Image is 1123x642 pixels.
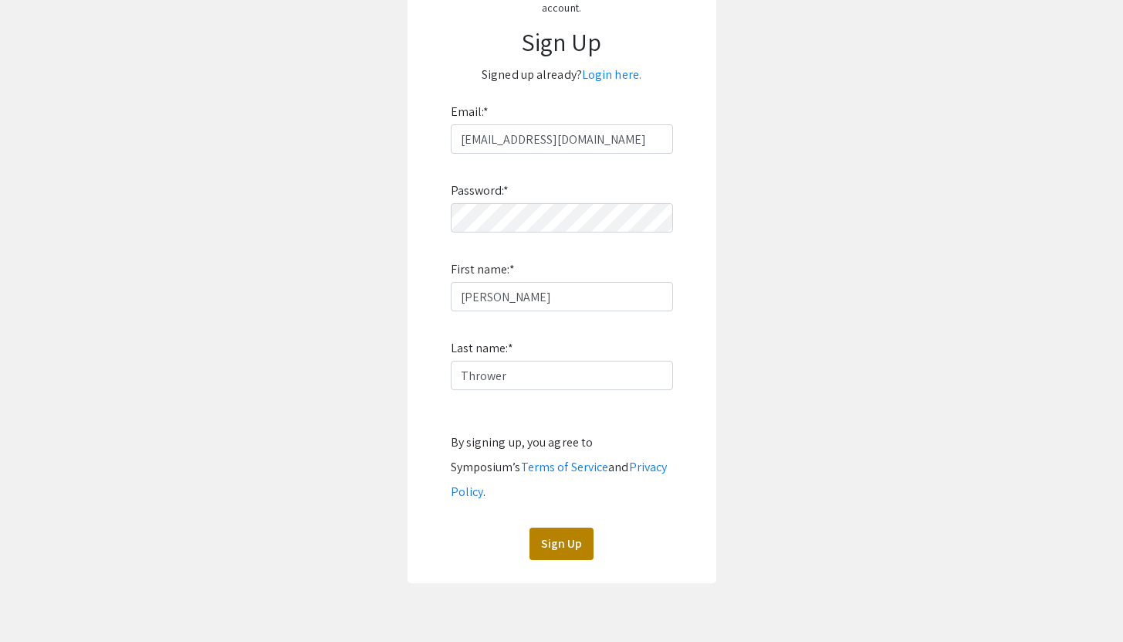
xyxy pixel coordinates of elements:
[451,257,515,282] label: First name:
[582,66,641,83] a: Login here.
[423,27,701,56] h1: Sign Up
[12,572,66,630] iframe: Chat
[451,336,513,361] label: Last name:
[451,100,489,124] label: Email:
[423,63,701,87] p: Signed up already?
[451,430,673,504] div: By signing up, you agree to Symposium’s and .
[529,528,594,560] button: Sign Up
[521,459,609,475] a: Terms of Service
[451,178,509,203] label: Password:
